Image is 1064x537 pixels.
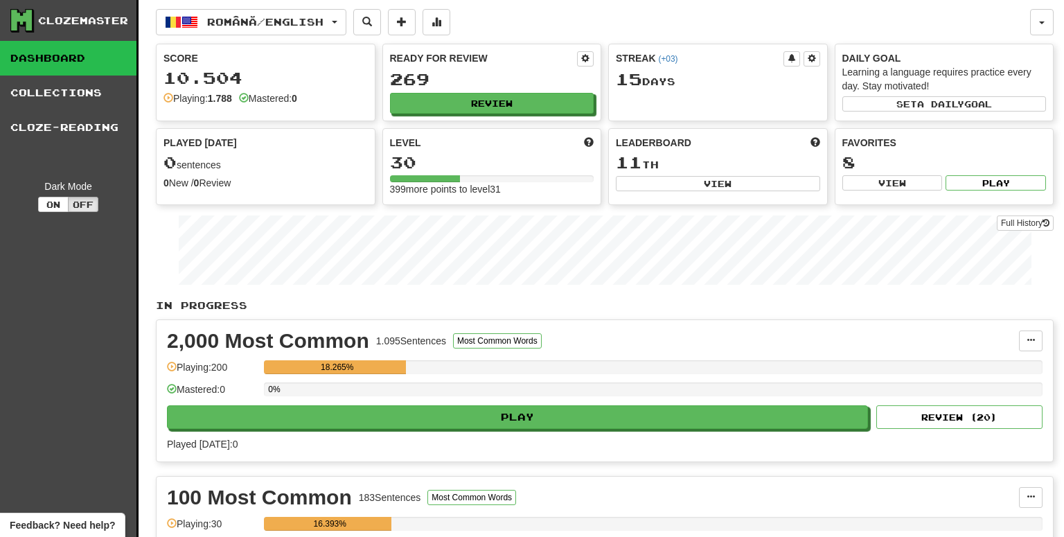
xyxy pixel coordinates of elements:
[423,9,450,35] button: More stats
[376,334,446,348] div: 1.095 Sentences
[876,405,1043,429] button: Review (20)
[38,197,69,212] button: On
[390,71,594,88] div: 269
[268,360,406,374] div: 18.265%
[207,16,323,28] span: Română / English
[946,175,1046,191] button: Play
[616,152,642,172] span: 11
[390,51,578,65] div: Ready for Review
[842,96,1047,112] button: Seta dailygoal
[810,136,820,150] span: This week in points, UTC
[239,91,297,105] div: Mastered:
[842,175,943,191] button: View
[427,490,516,505] button: Most Common Words
[390,154,594,171] div: 30
[163,51,368,65] div: Score
[167,382,257,405] div: Mastered: 0
[163,154,368,172] div: sentences
[842,154,1047,171] div: 8
[842,136,1047,150] div: Favorites
[156,9,346,35] button: Română/English
[842,65,1047,93] div: Learning a language requires practice every day. Stay motivated!
[388,9,416,35] button: Add sentence to collection
[616,136,691,150] span: Leaderboard
[163,136,237,150] span: Played [DATE]
[616,154,820,172] div: th
[163,152,177,172] span: 0
[156,299,1054,312] p: In Progress
[616,71,820,89] div: Day s
[38,14,128,28] div: Clozemaster
[359,491,421,504] div: 183 Sentences
[167,405,868,429] button: Play
[616,176,820,191] button: View
[658,54,677,64] a: (+03)
[68,197,98,212] button: Off
[208,93,232,104] strong: 1.788
[10,518,115,532] span: Open feedback widget
[390,93,594,114] button: Review
[167,331,369,351] div: 2,000 Most Common
[167,360,257,383] div: Playing: 200
[167,487,352,508] div: 100 Most Common
[163,69,368,87] div: 10.504
[453,333,542,349] button: Most Common Words
[167,439,238,450] span: Played [DATE]: 0
[163,176,368,190] div: New / Review
[917,99,964,109] span: a daily
[390,136,421,150] span: Level
[292,93,297,104] strong: 0
[163,91,232,105] div: Playing:
[10,179,126,193] div: Dark Mode
[268,517,391,531] div: 16.393%
[584,136,594,150] span: Score more points to level up
[163,177,169,188] strong: 0
[194,177,199,188] strong: 0
[616,51,783,65] div: Streak
[997,215,1054,231] a: Full History
[353,9,381,35] button: Search sentences
[390,182,594,196] div: 399 more points to level 31
[842,51,1047,65] div: Daily Goal
[616,69,642,89] span: 15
